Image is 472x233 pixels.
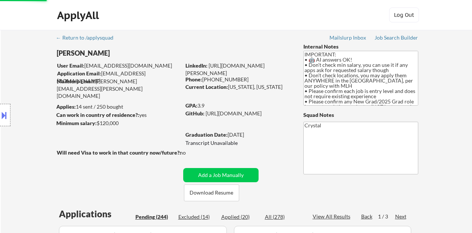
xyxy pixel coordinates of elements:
div: [US_STATE], [US_STATE] [185,83,291,91]
div: no [180,149,201,156]
div: [DATE] [185,131,291,139]
div: Job Search Builder [375,35,418,40]
div: [PHONE_NUMBER] [185,76,291,83]
a: [URL][DOMAIN_NAME] [206,110,262,116]
a: ← Return to /applysquad [56,35,121,42]
div: Internal Notes [303,43,418,50]
div: Next [395,213,407,220]
div: Squad Notes [303,111,418,119]
div: Mailslurp Inbox [329,35,367,40]
strong: GPA: [185,102,197,109]
a: Job Search Builder [375,35,418,42]
div: View All Results [313,213,353,220]
strong: Current Location: [185,84,228,90]
div: Pending (244) [135,213,173,221]
div: Applied (20) [221,213,259,221]
a: Mailslurp Inbox [329,35,367,42]
button: Add a Job Manually [183,168,259,182]
div: 1 / 3 [378,213,395,220]
div: Excluded (14) [178,213,216,221]
div: ← Return to /applysquad [56,35,121,40]
div: All (278) [265,213,302,221]
strong: LinkedIn: [185,62,207,69]
strong: Phone: [185,76,202,83]
div: 3.9 [185,102,292,109]
div: Applications [59,209,133,218]
div: Back [361,213,373,220]
div: ApplyAll [57,9,101,22]
strong: GitHub: [185,110,204,116]
button: Download Resume [184,184,239,201]
button: Log Out [389,7,419,22]
strong: Graduation Date: [185,131,228,138]
a: [URL][DOMAIN_NAME][PERSON_NAME] [185,62,265,76]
